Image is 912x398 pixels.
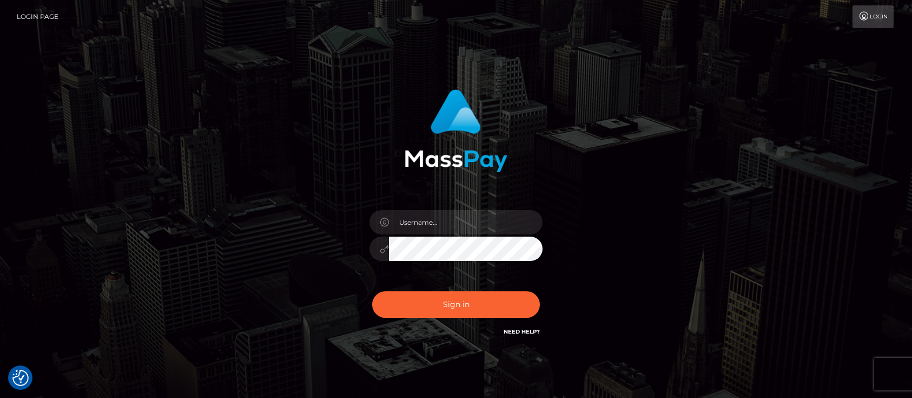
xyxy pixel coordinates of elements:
img: Revisit consent button [12,370,29,386]
a: Need Help? [504,328,540,335]
img: MassPay Login [405,89,507,172]
a: Login [852,5,894,28]
button: Sign in [372,291,540,318]
input: Username... [389,210,543,234]
button: Consent Preferences [12,370,29,386]
a: Login Page [17,5,58,28]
